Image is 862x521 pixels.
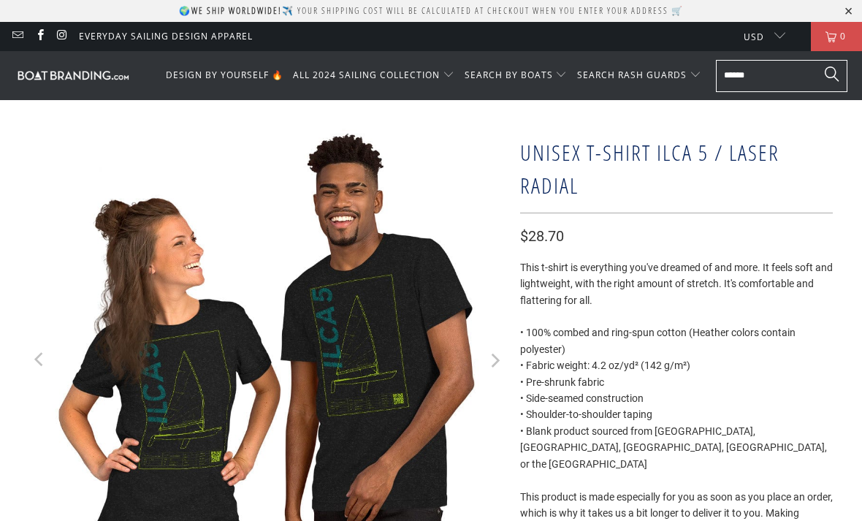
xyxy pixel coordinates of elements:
summary: SEARCH RASH GUARDS [577,58,701,93]
summary: SEARCH BY BOATS [465,58,568,93]
h1: Unisex t-shirt ILCA 5 / Laser Radial [520,133,833,202]
a: Boatbranding on Facebook [33,30,45,42]
p: 🌍 ✈️ Your shipping cost will be calculated at checkout when you enter your address 🛒 [179,4,684,17]
nav: Translation missing: en.navigation.header.main_nav [166,58,701,93]
button: USD [732,22,785,51]
span: DESIGN BY YOURSELF 🔥 [166,69,283,81]
span: 0 [836,22,850,51]
span: SEARCH BY BOATS [465,69,553,81]
img: Boatbranding [15,68,131,82]
span: ALL 2024 SAILING COLLECTION [293,69,440,81]
strong: We ship worldwide! [191,4,282,17]
a: DESIGN BY YOURSELF 🔥 [166,58,283,93]
span: USD [744,31,764,43]
summary: ALL 2024 SAILING COLLECTION [293,58,454,93]
a: Email Boatbranding [11,30,23,42]
span: $28.70 [520,227,564,245]
a: Everyday Sailing Design Apparel [79,28,253,45]
span: SEARCH RASH GUARDS [577,69,687,81]
a: 0 [811,22,862,51]
a: Boatbranding on Instagram [56,30,68,42]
